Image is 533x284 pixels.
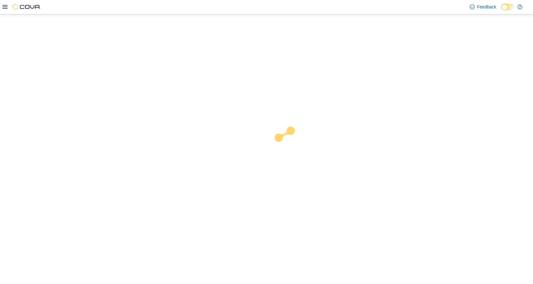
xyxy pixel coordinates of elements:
a: Feedback [467,1,499,13]
img: cova-loader [267,122,313,169]
input: Dark Mode [501,4,514,10]
img: Cova [12,4,41,10]
span: Feedback [477,4,496,10]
